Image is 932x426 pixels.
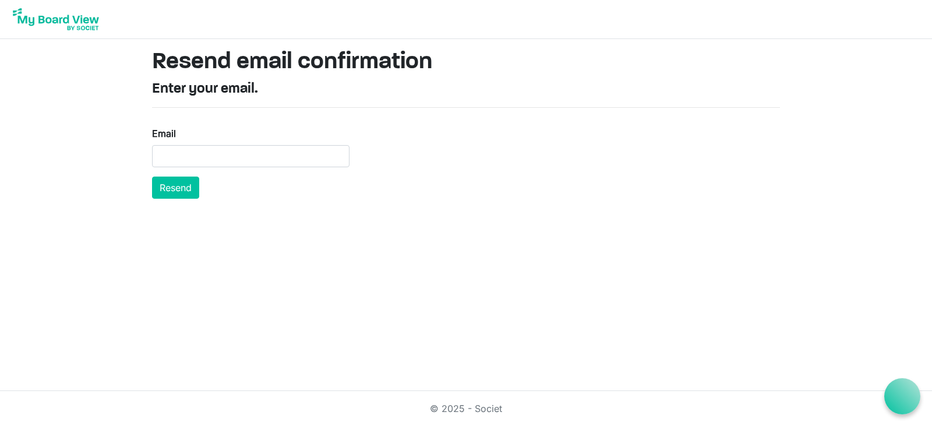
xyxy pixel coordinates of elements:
[430,403,502,414] a: © 2025 - Societ
[152,81,780,98] h4: Enter your email.
[152,48,780,76] h1: Resend email confirmation
[152,126,176,140] label: Email
[9,5,103,34] img: My Board View Logo
[152,177,199,199] button: Resend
